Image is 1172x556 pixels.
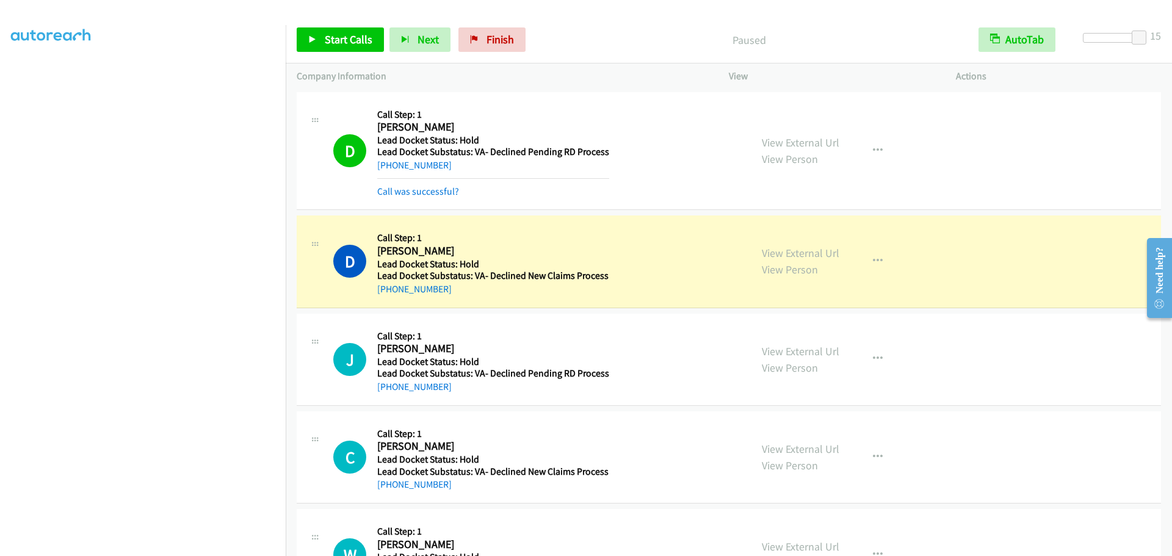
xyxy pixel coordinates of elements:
[762,344,839,358] a: View External Url
[377,342,604,356] h2: [PERSON_NAME]
[297,69,707,84] p: Company Information
[377,330,609,342] h5: Call Step: 1
[377,244,604,258] h2: [PERSON_NAME]
[418,32,439,46] span: Next
[297,27,384,52] a: Start Calls
[377,146,609,158] h5: Lead Docket Substatus: VA- Declined Pending RD Process
[377,538,604,552] h2: [PERSON_NAME]
[377,159,452,171] a: [PHONE_NUMBER]
[762,152,818,166] a: View Person
[325,32,372,46] span: Start Calls
[956,69,1161,84] p: Actions
[762,135,839,150] a: View External Url
[542,32,957,48] p: Paused
[377,283,452,295] a: [PHONE_NUMBER]
[762,262,818,276] a: View Person
[729,69,934,84] p: View
[762,246,839,260] a: View External Url
[333,343,366,376] h1: J
[333,245,366,278] h1: D
[389,27,450,52] button: Next
[762,361,818,375] a: View Person
[333,343,366,376] div: The call is yet to be attempted
[377,356,609,368] h5: Lead Docket Status: Hold
[377,381,452,392] a: [PHONE_NUMBER]
[377,186,459,197] a: Call was successful?
[333,441,366,474] div: The call is yet to be attempted
[377,428,609,440] h5: Call Step: 1
[377,109,609,121] h5: Call Step: 1
[762,442,839,456] a: View External Url
[762,458,818,472] a: View Person
[377,270,609,282] h5: Lead Docket Substatus: VA- Declined New Claims Process
[377,258,609,270] h5: Lead Docket Status: Hold
[377,232,609,244] h5: Call Step: 1
[487,32,514,46] span: Finish
[762,540,839,554] a: View External Url
[458,27,526,52] a: Finish
[333,134,366,167] h1: D
[978,27,1055,52] button: AutoTab
[377,478,452,490] a: [PHONE_NUMBER]
[377,134,609,146] h5: Lead Docket Status: Hold
[377,439,604,453] h2: [PERSON_NAME]
[377,367,609,380] h5: Lead Docket Substatus: VA- Declined Pending RD Process
[377,120,604,134] h2: [PERSON_NAME]
[377,466,609,478] h5: Lead Docket Substatus: VA- Declined New Claims Process
[377,453,609,466] h5: Lead Docket Status: Hold
[1150,27,1161,44] div: 15
[1137,229,1172,327] iframe: Resource Center
[333,441,366,474] h1: C
[377,525,609,538] h5: Call Step: 1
